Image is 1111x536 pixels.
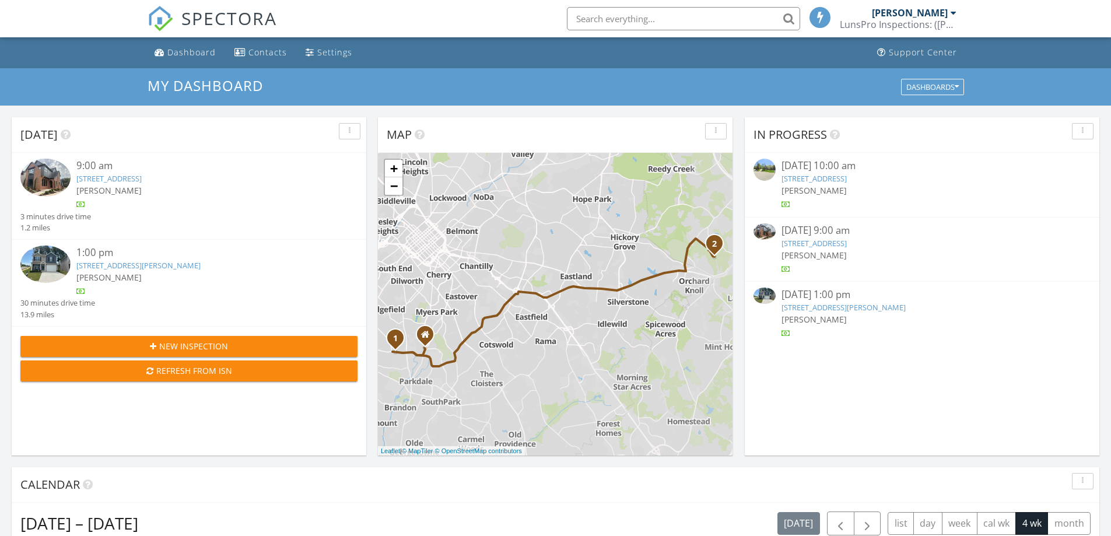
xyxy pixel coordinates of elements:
div: [PERSON_NAME] [872,7,948,19]
a: 9:00 am [STREET_ADDRESS] [PERSON_NAME] 3 minutes drive time 1.2 miles [20,159,358,233]
span: SPECTORA [181,6,277,30]
div: 1.2 miles [20,222,91,233]
a: [STREET_ADDRESS] [781,173,847,184]
img: streetview [753,159,776,181]
a: [DATE] 10:00 am [STREET_ADDRESS] [PERSON_NAME] [753,159,1091,211]
button: Dashboards [901,79,964,95]
h2: [DATE] – [DATE] [20,512,138,535]
div: [DATE] 9:00 am [781,223,1063,238]
span: [PERSON_NAME] [76,185,142,196]
div: Dashboards [906,83,959,91]
span: In Progress [753,127,827,142]
span: Map [387,127,412,142]
i: 1 [393,335,398,343]
button: week [942,512,977,535]
button: month [1047,512,1091,535]
span: [PERSON_NAME] [76,272,142,283]
a: 1:00 pm [STREET_ADDRESS][PERSON_NAME] [PERSON_NAME] 30 minutes drive time 13.9 miles [20,246,358,320]
div: [DATE] 1:00 pm [781,288,1063,302]
a: Dashboard [150,42,220,64]
button: [DATE] [777,512,820,535]
button: list [888,512,914,535]
button: Refresh from ISN [20,360,358,381]
a: Support Center [872,42,962,64]
div: Support Center [889,47,957,58]
a: Zoom out [385,177,402,195]
div: Settings [317,47,352,58]
button: Previous [827,512,854,535]
a: [STREET_ADDRESS] [781,238,847,248]
div: LunsPro Inspections: (Charlotte) [840,19,956,30]
button: day [913,512,942,535]
a: © MapTiler [402,447,433,454]
a: Leaflet [381,447,400,454]
input: Search everything... [567,7,800,30]
a: Contacts [230,42,292,64]
button: New Inspection [20,336,358,357]
button: 4 wk [1015,512,1048,535]
img: 9365036%2Fcover_photos%2FKJhxZtI6Zj7iOZyG9ZeK%2Fsmall.jpg [753,223,776,240]
a: SPECTORA [148,16,277,40]
i: 2 [712,240,717,248]
button: cal wk [977,512,1017,535]
div: 9:00 am [76,159,330,173]
img: 9315110%2Fcover_photos%2FXyzDPpAgdaPsgiKCVMJq%2Fsmall.jpg [20,246,71,283]
a: [DATE] 9:00 am [STREET_ADDRESS] [PERSON_NAME] [753,223,1091,275]
img: 9365036%2Fcover_photos%2FKJhxZtI6Zj7iOZyG9ZeK%2Fsmall.jpg [20,159,71,196]
a: Zoom in [385,160,402,177]
span: [DATE] [20,127,58,142]
a: [STREET_ADDRESS][PERSON_NAME] [76,260,201,271]
div: 1:00 pm [76,246,330,260]
div: 13.9 miles [20,309,95,320]
div: 3 minutes drive time [20,211,91,222]
a: [DATE] 1:00 pm [STREET_ADDRESS][PERSON_NAME] [PERSON_NAME] [753,288,1091,339]
div: 30 minutes drive time [20,297,95,309]
a: [STREET_ADDRESS][PERSON_NAME] [781,302,906,313]
span: [PERSON_NAME] [781,314,847,325]
div: Dashboard [167,47,216,58]
a: © OpenStreetMap contributors [435,447,522,454]
span: [PERSON_NAME] [781,250,847,261]
div: | [378,446,525,456]
div: 7205 Finnigan Rd, Charlotte, NC 28215 [714,243,721,250]
span: New Inspection [159,340,228,352]
div: 2820 Selwyn Ave ste 742, Charlotte NC 28209 [425,334,432,341]
a: Settings [301,42,357,64]
span: Calendar [20,477,80,492]
div: Refresh from ISN [30,365,348,377]
button: Next [854,512,881,535]
a: [STREET_ADDRESS] [76,173,142,184]
div: [DATE] 10:00 am [781,159,1063,173]
img: The Best Home Inspection Software - Spectora [148,6,173,31]
span: [PERSON_NAME] [781,185,847,196]
img: 9315110%2Fcover_photos%2FXyzDPpAgdaPsgiKCVMJq%2Fsmall.jpg [753,288,776,304]
span: My Dashboard [148,76,263,95]
div: 4339 Castlewood Rd, Charlotte, NC 28209 [395,338,402,345]
div: Contacts [248,47,287,58]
